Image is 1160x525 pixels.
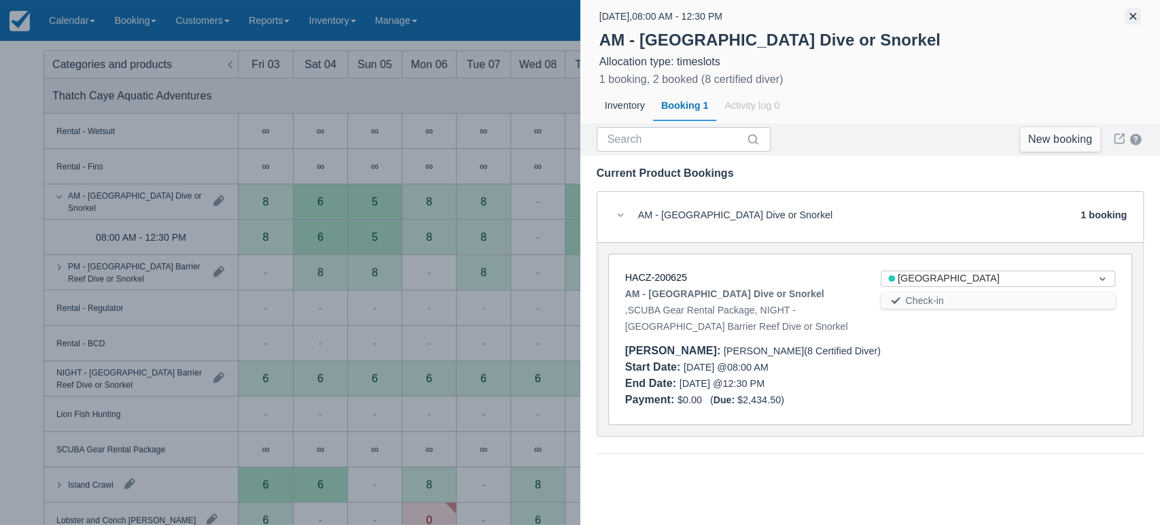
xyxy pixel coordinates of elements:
div: 1 booking, 2 booked (8 certified diver) [599,71,784,88]
div: Due: [714,394,737,405]
div: AM - [GEOGRAPHIC_DATA] Dive or Snorkel [638,208,833,226]
div: Booking 1 [653,90,717,122]
div: Start Date : [625,361,684,373]
div: Allocation type: timeslots [599,55,1142,69]
div: Payment : [625,394,678,405]
span: Dropdown icon [1095,272,1109,286]
input: Search [608,127,743,152]
div: [GEOGRAPHIC_DATA] [888,271,1083,286]
div: Current Product Bookings [597,167,1144,180]
a: HACZ-200625 [625,272,687,283]
div: [DATE] @ 08:00 AM [625,359,860,375]
div: End Date : [625,377,680,389]
div: [PERSON_NAME] (8 Certified Diver) [625,343,1116,359]
div: , SCUBA Gear Rental Package, NIGHT - [GEOGRAPHIC_DATA] Barrier Reef Dive or Snorkel [625,286,860,335]
span: ( $2,434.50 ) [710,394,784,405]
strong: AM - [GEOGRAPHIC_DATA] Dive or Snorkel [599,31,941,49]
div: [DATE] @ 12:30 PM [625,375,860,392]
a: New booking [1020,127,1100,152]
strong: AM - [GEOGRAPHIC_DATA] Dive or Snorkel [625,286,824,302]
div: $0.00 [625,392,1116,408]
div: [PERSON_NAME] : [625,345,724,356]
div: Inventory [597,90,653,122]
button: Check-in [881,292,1115,309]
div: [DATE] , 08:00 AM - 12:30 PM [599,8,722,24]
div: 1 booking [1080,208,1127,226]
